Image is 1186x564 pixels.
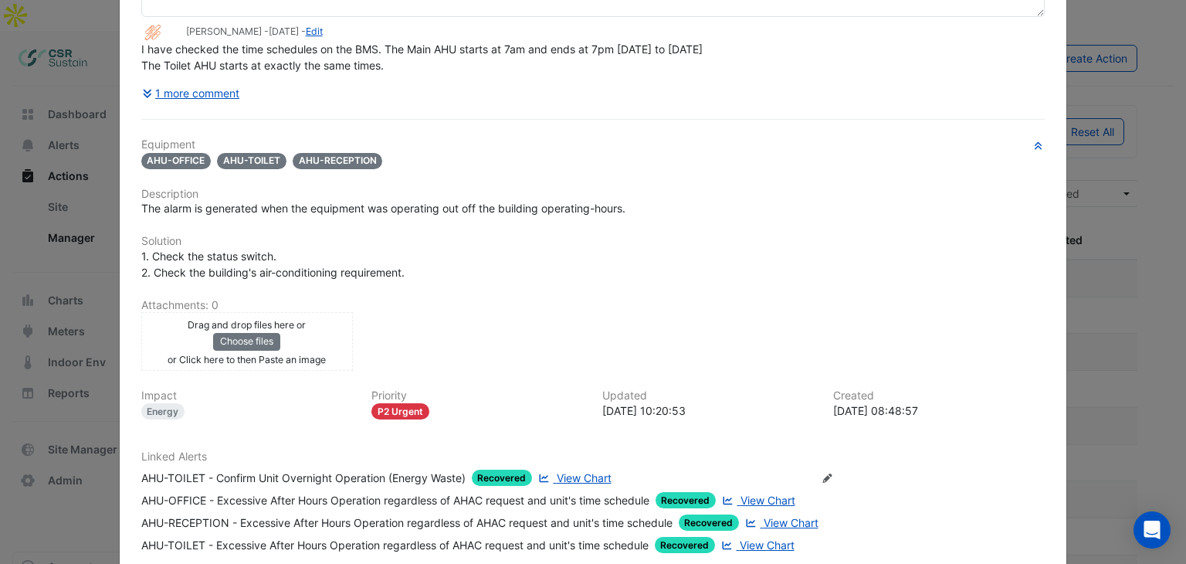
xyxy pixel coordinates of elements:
[141,492,649,508] div: AHU-OFFICE - Excessive After Hours Operation regardless of AHAC request and unit's time schedule
[141,42,703,72] span: I have checked the time schedules on the BMS. The Main AHU starts at 7am and ends at 7pm [DATE] t...
[740,539,795,552] span: View Chart
[293,153,383,169] span: AHU-RECEPTION
[679,515,740,531] span: Recovered
[764,516,818,529] span: View Chart
[141,299,1045,312] h6: Attachments: 0
[141,24,180,41] img: HFL
[472,470,533,486] span: Recovered
[141,80,241,107] button: 1 more comment
[141,470,466,486] div: AHU-TOILET - Confirm Unit Overnight Operation (Energy Waste)
[141,389,354,403] h6: Impact
[188,319,306,331] small: Drag and drop files here or
[718,537,794,553] a: View Chart
[168,354,326,365] small: or Click here to then Paste an image
[740,494,795,507] span: View Chart
[141,153,212,169] span: AHU-OFFICE
[141,138,1045,151] h6: Equipment
[217,153,286,169] span: AHU-TOILET
[719,492,795,508] a: View Chart
[371,389,584,403] h6: Priority
[1133,511,1171,549] div: Open Intercom Messenger
[656,492,717,508] span: Recovered
[655,537,716,553] span: Recovered
[371,403,429,420] div: P2 Urgent
[141,188,1045,201] h6: Description
[141,450,1045,464] h6: Linked Alerts
[141,403,185,420] div: Energy
[141,250,405,279] span: 1. Check the status switch. 2. Check the building's air-conditioning requirement.
[822,473,833,484] fa-icon: Edit Linked Alerts
[742,515,818,531] a: View Chart
[833,403,1045,419] div: [DATE] 08:48:57
[141,515,673,531] div: AHU-RECEPTION - Excessive After Hours Operation regardless of AHAC request and unit's time schedule
[213,333,280,350] button: Choose files
[602,403,815,419] div: [DATE] 10:20:53
[141,202,625,215] span: The alarm is generated when the equipment was operating out off the building operating-hours.
[833,389,1045,403] h6: Created
[269,25,299,37] span: 2025-10-13 10:20:53
[535,470,611,486] a: View Chart
[602,389,815,403] h6: Updated
[186,25,323,39] small: [PERSON_NAME] - -
[141,537,649,553] div: AHU-TOILET - Excessive After Hours Operation regardless of AHAC request and unit's time schedule
[557,471,612,484] span: View Chart
[141,235,1045,248] h6: Solution
[306,25,323,37] a: Edit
